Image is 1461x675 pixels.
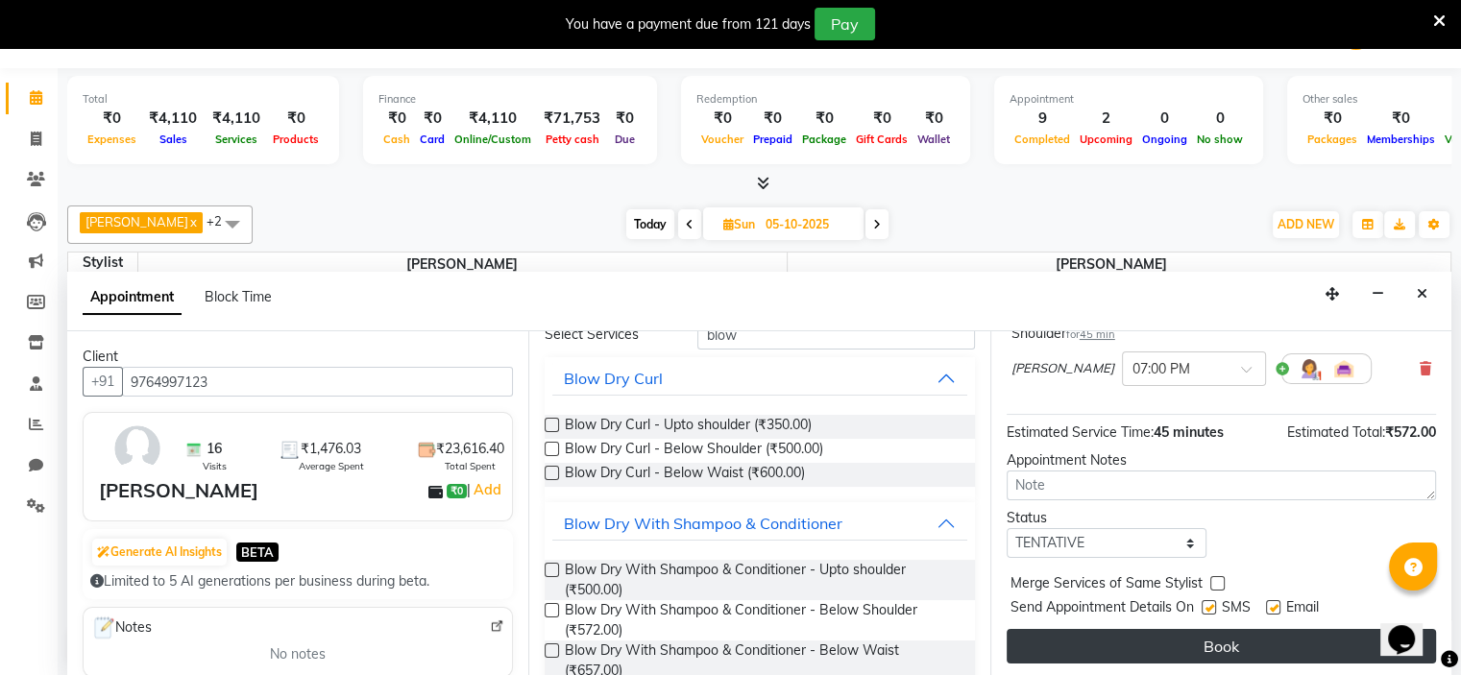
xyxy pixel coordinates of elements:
[552,506,966,541] button: Blow Dry With Shampoo & Conditioner
[378,91,642,108] div: Finance
[1287,423,1385,441] span: Estimated Total:
[85,214,188,229] span: [PERSON_NAME]
[1385,423,1436,441] span: ₹572.00
[696,133,748,146] span: Voucher
[1080,327,1115,341] span: 45 min
[913,133,955,146] span: Wallet
[447,484,467,499] span: ₹0
[1278,217,1334,231] span: ADD NEW
[205,288,272,305] span: Block Time
[138,253,787,277] span: [PERSON_NAME]
[1075,133,1137,146] span: Upcoming
[1380,598,1442,656] iframe: chat widget
[760,210,856,239] input: 2025-10-05
[1222,597,1251,621] span: SMS
[471,478,504,501] a: Add
[913,108,955,130] div: ₹0
[1010,133,1075,146] span: Completed
[1007,629,1436,663] button: Book
[1011,573,1203,597] span: Merge Services of Same Stylist
[552,361,966,396] button: Blow Dry Curl
[1408,279,1436,309] button: Close
[1273,211,1339,238] button: ADD NEW
[141,108,205,130] div: ₹4,110
[697,320,974,350] input: Search by service name
[68,253,137,273] div: Stylist
[1192,108,1248,130] div: 0
[83,108,141,130] div: ₹0
[1007,423,1154,441] span: Estimated Service Time:
[1011,597,1194,621] span: Send Appointment Details On
[788,253,1437,277] span: [PERSON_NAME]
[530,325,683,345] div: Select Services
[83,91,324,108] div: Total
[207,213,236,229] span: +2
[851,108,913,130] div: ₹0
[90,571,505,591] div: Limited to 5 AI generations per business during beta.
[696,91,955,108] div: Redemption
[797,133,851,146] span: Package
[1137,108,1192,130] div: 0
[155,133,192,146] span: Sales
[270,644,326,664] span: No notes
[565,600,959,640] span: Blow Dry With Shampoo & Conditioner - Below Shoulder (₹572.00)
[1362,133,1440,146] span: Memberships
[1332,357,1355,380] img: Interior.png
[626,209,674,239] span: Today
[467,478,504,501] span: |
[566,14,811,35] div: You have a payment due from 121 days
[450,133,536,146] span: Online/Custom
[1066,327,1115,341] small: for
[1137,133,1192,146] span: Ongoing
[608,108,642,130] div: ₹0
[1362,108,1440,130] div: ₹0
[1010,108,1075,130] div: 9
[748,108,797,130] div: ₹0
[1154,423,1224,441] span: 45 minutes
[610,133,640,146] span: Due
[1303,133,1362,146] span: Packages
[1192,133,1248,146] span: No show
[565,560,959,600] span: Blow Dry With Shampoo & Conditioner - Upto shoulder (₹500.00)
[236,542,279,561] span: BETA
[565,439,823,463] span: Blow Dry Curl - Below Shoulder (₹500.00)
[83,367,123,397] button: +91
[415,133,450,146] span: Card
[1007,450,1436,470] div: Appointment Notes
[91,615,152,640] span: Notes
[450,108,536,130] div: ₹4,110
[815,8,875,40] button: Pay
[1075,108,1137,130] div: 2
[203,459,227,473] span: Visits
[1298,357,1321,380] img: Hairdresser.png
[1303,108,1362,130] div: ₹0
[207,439,222,459] span: 16
[110,421,165,476] img: avatar
[1007,508,1207,528] div: Status
[1011,359,1114,378] span: [PERSON_NAME]
[99,476,258,505] div: [PERSON_NAME]
[748,133,797,146] span: Prepaid
[564,367,663,390] div: Blow Dry Curl
[696,108,748,130] div: ₹0
[268,108,324,130] div: ₹0
[565,415,812,439] span: Blow Dry Curl - Upto shoulder (₹350.00)
[564,512,842,535] div: Blow Dry With Shampoo & Conditioner
[188,214,197,229] a: x
[122,367,513,397] input: Search by Name/Mobile/Email/Code
[1010,91,1248,108] div: Appointment
[92,539,227,566] button: Generate AI Insights
[378,133,415,146] span: Cash
[378,108,415,130] div: ₹0
[301,439,361,459] span: ₹1,476.03
[797,108,851,130] div: ₹0
[268,133,324,146] span: Products
[83,280,182,315] span: Appointment
[299,459,364,473] span: Average Spent
[536,108,608,130] div: ₹71,753
[718,217,760,231] span: Sun
[436,439,504,459] span: ₹23,616.40
[83,133,141,146] span: Expenses
[1286,597,1319,621] span: Email
[541,133,604,146] span: Petty cash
